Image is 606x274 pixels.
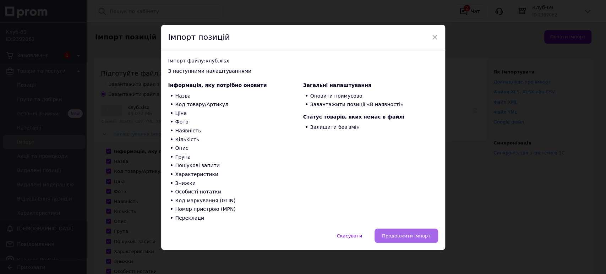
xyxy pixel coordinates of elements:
li: Ціна [168,109,303,118]
li: Назва [168,92,303,100]
li: Код товару/Артикул [168,100,303,109]
div: Імпорт файлу: клуб.xlsx [168,57,438,65]
li: Кількість [168,135,303,144]
li: Код маркування (GTIN) [168,196,303,205]
li: Завантажити позиції «В наявності» [303,100,438,109]
li: Наявність [168,126,303,135]
span: Інформація, яку потрібно оновити [168,82,267,88]
li: Знижки [168,179,303,188]
li: Фото [168,118,303,127]
li: Переклади [168,214,303,223]
span: Загальні налаштування [303,82,371,88]
li: Група [168,153,303,161]
span: Продовжити імпорт [382,233,431,239]
li: Пошукові запити [168,161,303,170]
li: Опис [168,144,303,153]
button: Продовжити імпорт [375,229,438,243]
span: Скасувати [337,233,362,239]
div: З наступними налаштуваннями [168,68,438,75]
li: Характеристики [168,170,303,179]
li: Залишити без змін [303,123,438,132]
li: Номер пристрою (MPN) [168,205,303,214]
span: × [432,31,438,43]
span: Статус товарів, яких немає в файлі [303,114,405,120]
button: Скасувати [329,229,370,243]
div: Імпорт позицій [161,25,445,50]
li: Оновити примусово [303,92,438,100]
li: Особисті нотатки [168,188,303,197]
